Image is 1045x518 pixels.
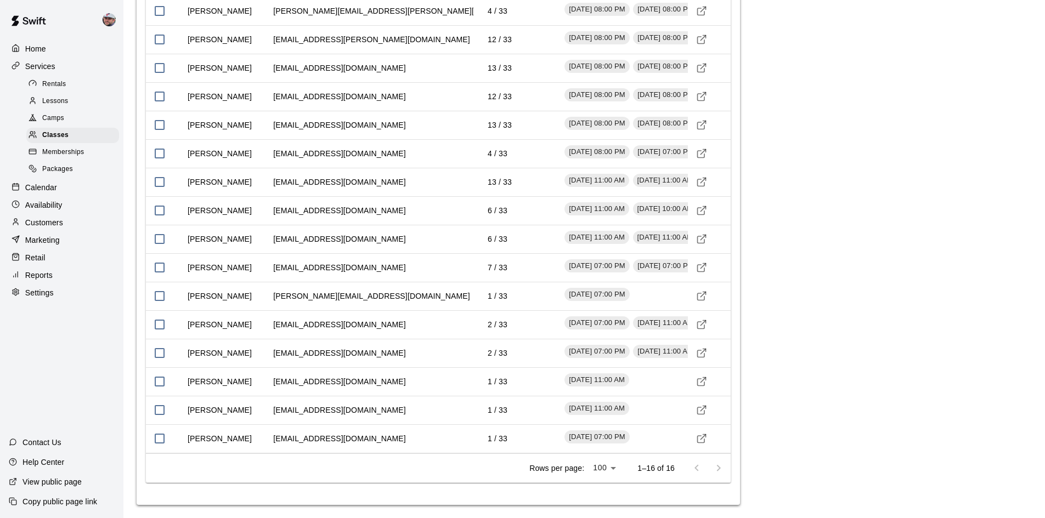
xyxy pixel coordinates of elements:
a: Visit customer profile [693,288,710,304]
p: Settings [25,287,54,298]
a: Visit customer profile [693,3,710,19]
span: Packages [42,164,73,175]
span: [DATE] 08:00 PM [564,33,629,43]
td: 1 / 33 [479,282,516,311]
a: Visit customer profile [693,31,710,48]
span: [DATE] 11:00 AM [633,175,698,186]
span: [DATE] 08:00 PM [633,33,698,43]
p: Availability [25,200,63,210]
a: Visit customer profile [693,231,710,247]
td: [EMAIL_ADDRESS][DOMAIN_NAME] [264,139,414,168]
span: [DATE] 08:00 PM [633,90,698,100]
span: Lessons [42,96,69,107]
td: [PERSON_NAME] [179,111,261,140]
img: Alec Silverman [103,13,116,26]
p: Contact Us [22,437,61,448]
span: [DATE] 11:00 AM [564,232,629,243]
span: [DATE] 08:00 PM [633,118,698,129]
td: [EMAIL_ADDRESS][DOMAIN_NAME] [264,424,414,453]
div: Camps [26,111,119,126]
td: [EMAIL_ADDRESS][DOMAIN_NAME] [264,54,414,83]
div: Lessons [26,94,119,109]
span: [DATE] 07:00 PM [564,261,629,271]
span: [DATE] 11:00 AM [564,204,629,214]
td: [EMAIL_ADDRESS][DOMAIN_NAME] [264,253,414,282]
a: Visit customer profile [693,430,710,447]
td: 1 / 33 [479,424,516,453]
span: [DATE] 08:00 PM [564,147,629,157]
div: Services [9,58,115,75]
td: 7 / 33 [479,253,516,282]
div: Classes [26,128,119,143]
td: [EMAIL_ADDRESS][DOMAIN_NAME] [264,225,414,254]
a: Customers [9,214,115,231]
span: [DATE] 08:00 PM [564,4,629,15]
a: Settings [9,284,115,301]
td: 2 / 33 [479,310,516,339]
td: [PERSON_NAME] [179,225,261,254]
td: 13 / 33 [479,54,521,83]
td: 13 / 33 [479,111,521,140]
td: [PERSON_NAME] [179,310,261,339]
span: [DATE] 07:00 PM [564,289,629,300]
td: [PERSON_NAME] [179,196,261,225]
div: 100 [589,460,620,476]
td: [EMAIL_ADDRESS][DOMAIN_NAME] [264,196,414,225]
td: 12 / 33 [479,25,521,54]
span: [DATE] 11:00 AM [564,175,629,186]
p: 1–16 of 16 [637,463,675,474]
span: [DATE] 08:00 PM [564,61,629,72]
td: [EMAIL_ADDRESS][DOMAIN_NAME] [264,168,414,197]
span: Classes [42,130,69,141]
span: [DATE] 07:00 PM [564,346,629,357]
span: [DATE] 08:00 PM [633,4,698,15]
p: Home [25,43,46,54]
span: [DATE] 08:00 PM [564,118,629,129]
a: Packages [26,161,123,178]
td: [PERSON_NAME][EMAIL_ADDRESS][DOMAIN_NAME] [264,282,479,311]
td: [PERSON_NAME] [179,25,261,54]
td: 1 / 33 [479,396,516,425]
td: 1 / 33 [479,367,516,396]
span: [DATE] 11:00 AM [564,375,629,385]
td: [PERSON_NAME] [179,82,261,111]
a: Visit customer profile [693,60,710,76]
p: Marketing [25,235,60,246]
div: Rentals [26,77,119,92]
a: Retail [9,249,115,266]
td: 6 / 33 [479,196,516,225]
td: 2 / 33 [479,339,516,368]
a: Camps [26,110,123,127]
td: 13 / 33 [479,168,521,197]
div: Memberships [26,145,119,160]
a: Visit customer profile [693,345,710,361]
span: [DATE] 11:00 AM [564,403,629,414]
div: Alec Silverman [100,9,123,31]
td: [PERSON_NAME] [179,168,261,197]
span: Rentals [42,79,66,90]
td: [EMAIL_ADDRESS][PERSON_NAME][DOMAIN_NAME] [264,25,479,54]
a: Visit customer profile [693,373,710,390]
a: Calendar [9,179,115,196]
a: Visit customer profile [693,88,710,105]
span: Camps [42,113,64,124]
td: [PERSON_NAME] [179,54,261,83]
a: Home [9,41,115,57]
a: Visit customer profile [693,145,710,162]
span: [DATE] 11:00 AM [633,318,698,328]
a: Classes [26,127,123,144]
a: Visit customer profile [693,316,710,333]
p: Customers [25,217,63,228]
td: 12 / 33 [479,82,521,111]
td: [PERSON_NAME] [179,339,261,368]
a: Memberships [26,144,123,161]
td: [EMAIL_ADDRESS][DOMAIN_NAME] [264,310,414,339]
p: View public page [22,476,82,487]
td: [PERSON_NAME] [179,424,261,453]
a: Reports [9,267,115,283]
